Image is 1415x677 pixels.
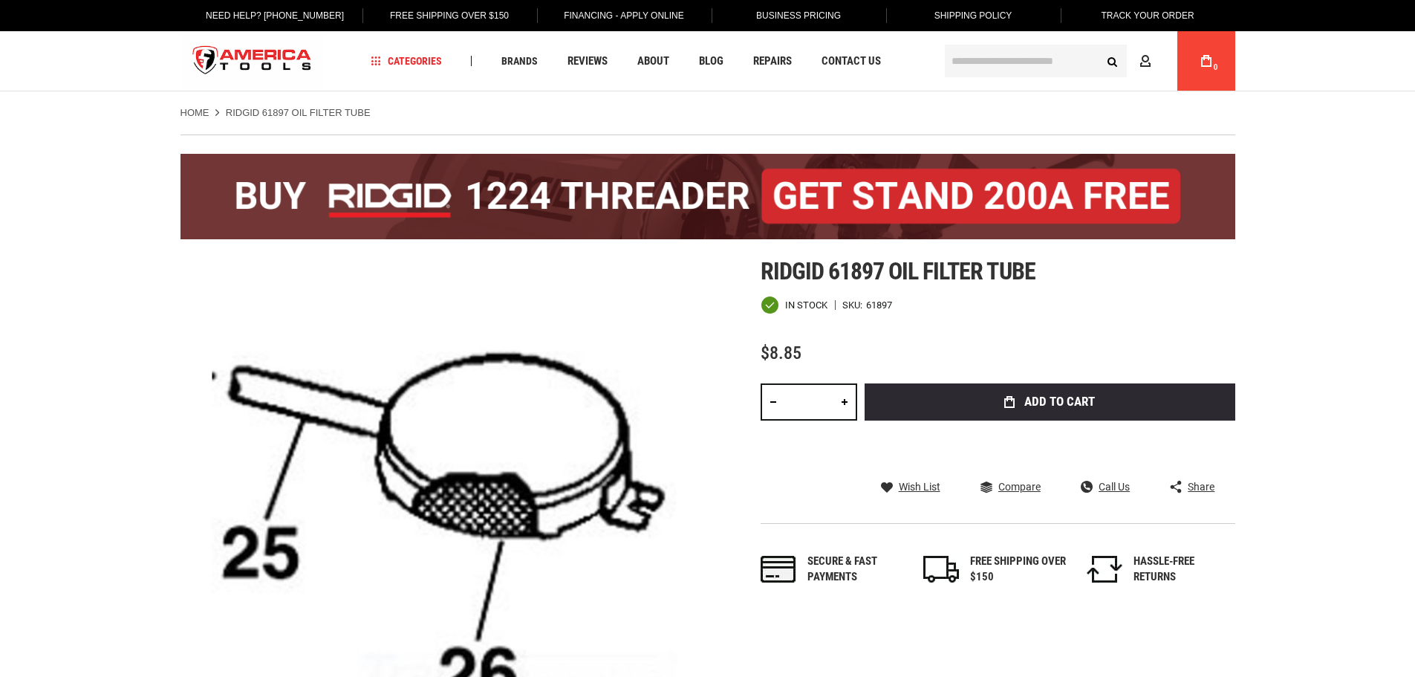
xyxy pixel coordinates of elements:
a: Wish List [881,480,940,493]
div: HASSLE-FREE RETURNS [1133,554,1230,586]
a: Compare [980,480,1041,493]
img: returns [1087,556,1122,583]
strong: SKU [842,300,866,310]
span: In stock [785,300,827,310]
a: Call Us [1081,480,1130,493]
strong: RIDGID 61897 OIL FILTER TUBE [226,107,371,118]
a: Brands [495,51,544,71]
span: Repairs [753,56,792,67]
a: Home [180,106,209,120]
a: 0 [1192,31,1220,91]
span: Contact Us [822,56,881,67]
span: Ridgid 61897 oil filter tube [761,257,1035,285]
span: $8.85 [761,343,801,363]
div: 61897 [866,300,892,310]
div: FREE SHIPPING OVER $150 [970,554,1067,586]
span: About [637,56,669,67]
span: 0 [1214,63,1218,71]
span: Share [1188,482,1214,492]
button: Search [1099,47,1127,75]
span: Shipping Policy [934,10,1012,21]
span: Reviews [567,56,608,67]
span: Call Us [1099,482,1130,492]
span: Blog [699,56,723,67]
div: Availability [761,296,827,314]
button: Add to Cart [865,383,1235,421]
a: Repairs [746,51,798,71]
a: About [631,51,676,71]
a: store logo [180,33,325,89]
a: Contact Us [815,51,888,71]
img: BOGO: Buy the RIDGID® 1224 Threader (26092), get the 92467 200A Stand FREE! [180,154,1235,239]
a: Reviews [561,51,614,71]
span: Brands [501,56,538,66]
img: America Tools [180,33,325,89]
div: Secure & fast payments [807,554,904,586]
img: shipping [923,556,959,583]
span: Categories [371,56,442,66]
a: Categories [364,51,449,71]
span: Add to Cart [1024,395,1095,408]
a: Blog [692,51,730,71]
img: payments [761,556,796,583]
span: Compare [998,482,1041,492]
span: Wish List [899,482,940,492]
